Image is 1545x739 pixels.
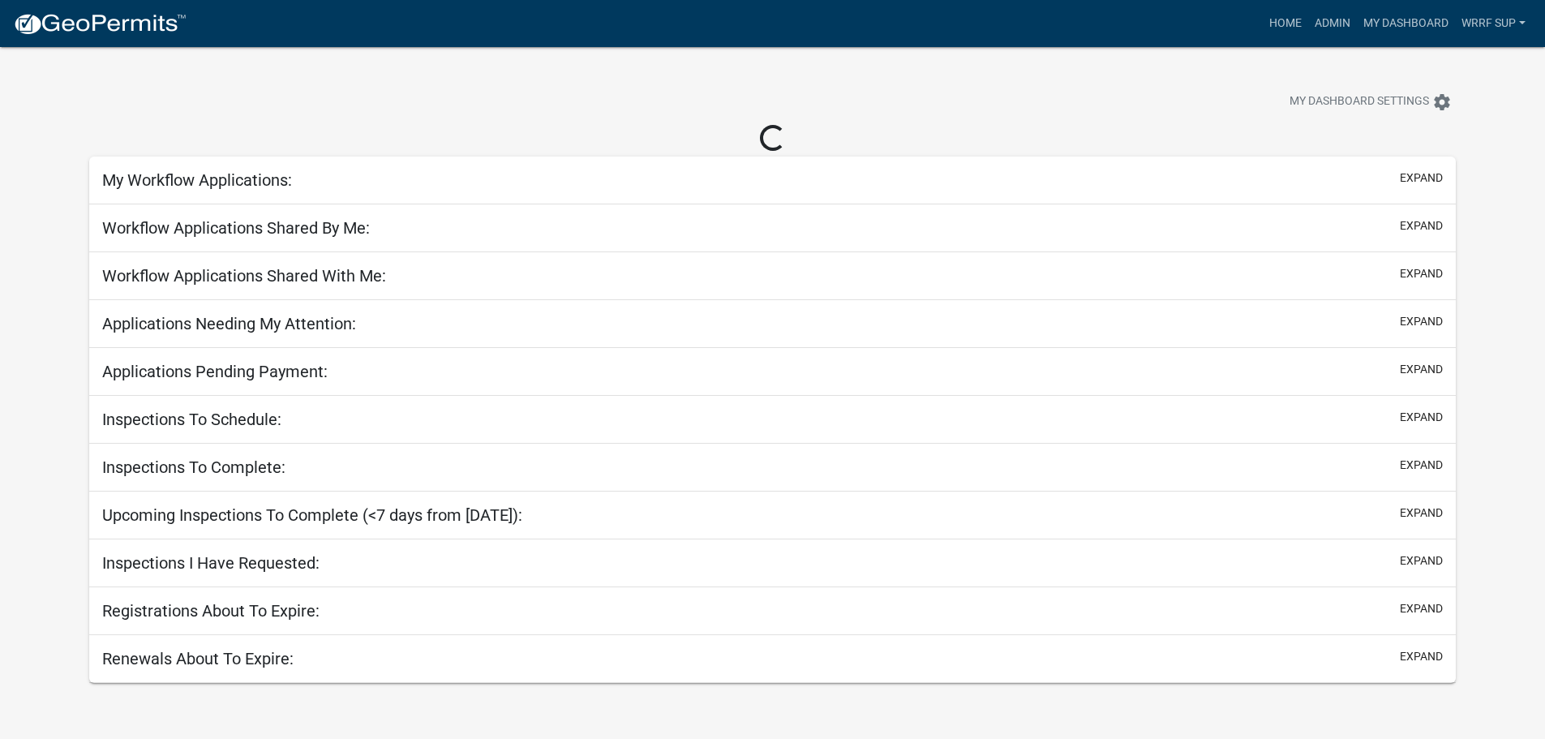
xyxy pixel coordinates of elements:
[1357,8,1455,39] a: My Dashboard
[102,410,281,429] h5: Inspections To Schedule:
[1290,92,1429,112] span: My Dashboard Settings
[1432,92,1452,112] i: settings
[1400,313,1443,330] button: expand
[1400,265,1443,282] button: expand
[1455,8,1532,39] a: WRRF Sup
[102,170,292,190] h5: My Workflow Applications:
[1400,217,1443,234] button: expand
[102,458,285,477] h5: Inspections To Complete:
[1400,457,1443,474] button: expand
[102,362,328,381] h5: Applications Pending Payment:
[102,601,320,621] h5: Registrations About To Expire:
[1400,170,1443,187] button: expand
[102,314,356,333] h5: Applications Needing My Attention:
[1400,409,1443,426] button: expand
[1308,8,1357,39] a: Admin
[1400,361,1443,378] button: expand
[102,649,294,668] h5: Renewals About To Expire:
[1400,600,1443,617] button: expand
[102,218,370,238] h5: Workflow Applications Shared By Me:
[102,505,522,525] h5: Upcoming Inspections To Complete (<7 days from [DATE]):
[1277,86,1465,118] button: My Dashboard Settingssettings
[1263,8,1308,39] a: Home
[102,266,386,286] h5: Workflow Applications Shared With Me:
[1400,648,1443,665] button: expand
[1400,552,1443,569] button: expand
[1400,505,1443,522] button: expand
[102,553,320,573] h5: Inspections I Have Requested:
